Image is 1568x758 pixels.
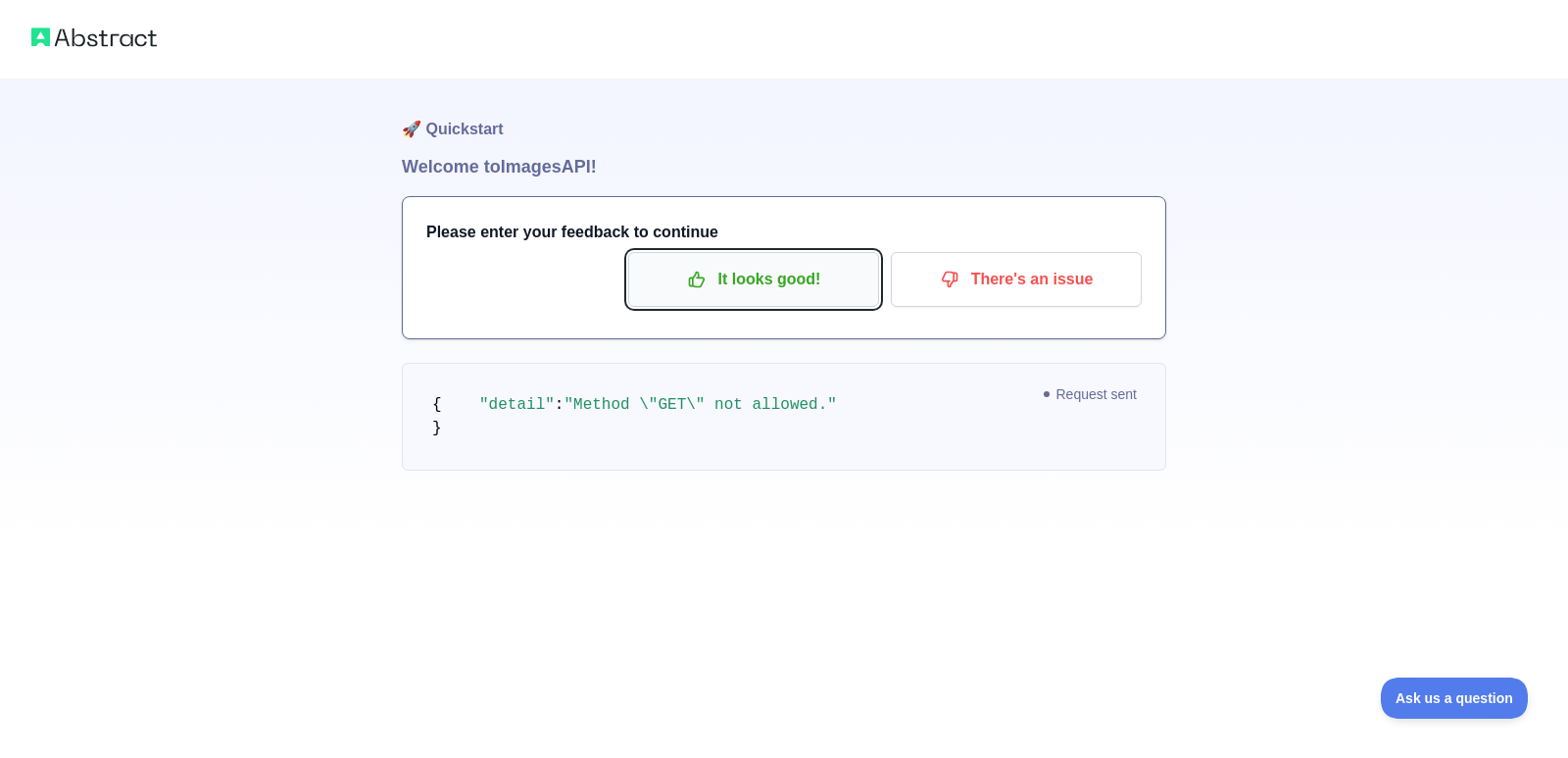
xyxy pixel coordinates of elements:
[555,396,564,414] span: :
[31,24,157,51] img: Abstract logo
[402,78,1166,153] h1: 🚀 Quickstart
[402,153,1166,180] h1: Welcome to Images API!
[426,221,1142,244] h3: Please enter your feedback to continue
[906,263,1127,296] p: There's an issue
[628,252,879,307] button: It looks good!
[432,396,442,414] span: {
[1035,382,1148,406] span: Request sent
[891,252,1142,307] button: There's an issue
[432,396,837,437] code: }
[1381,678,1529,719] iframe: Toggle Customer Support
[479,396,555,414] span: "detail"
[643,263,864,296] p: It looks good!
[563,396,836,414] span: "Method \"GET\" not allowed."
